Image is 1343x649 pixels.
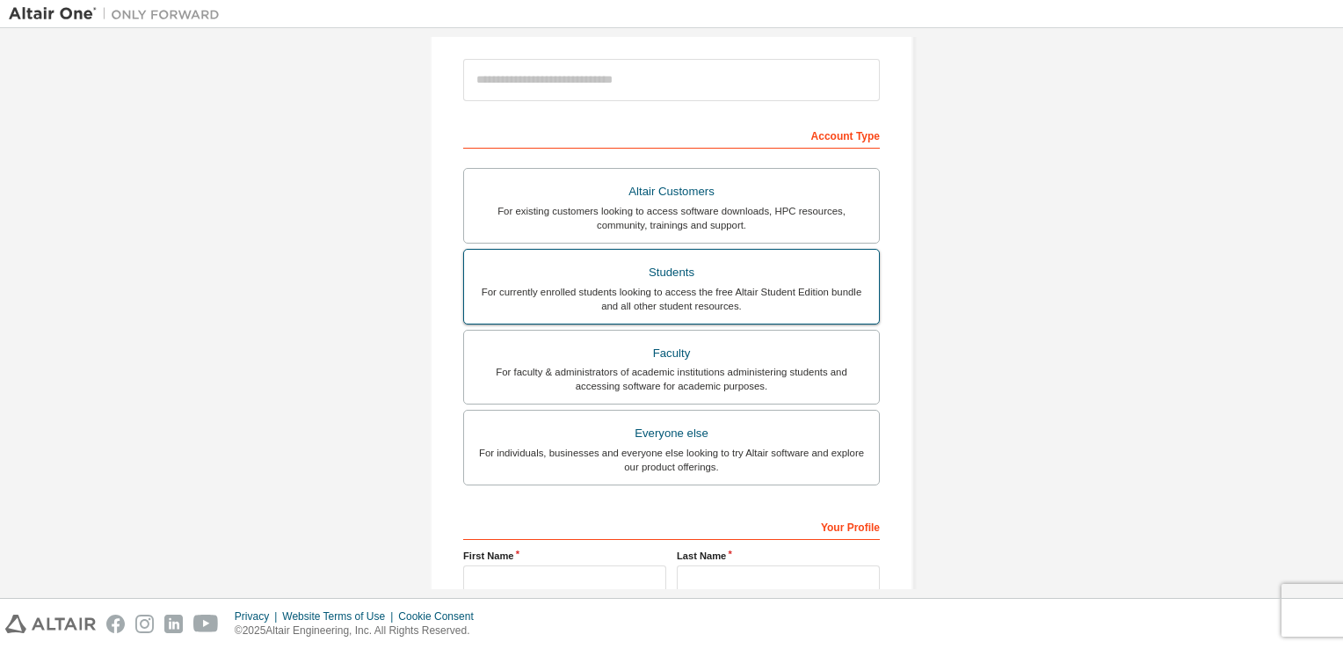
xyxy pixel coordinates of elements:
[677,549,880,563] label: Last Name
[463,120,880,149] div: Account Type
[5,615,96,633] img: altair_logo.svg
[475,421,868,446] div: Everyone else
[463,512,880,540] div: Your Profile
[398,609,483,623] div: Cookie Consent
[282,609,398,623] div: Website Terms of Use
[463,549,666,563] label: First Name
[164,615,183,633] img: linkedin.svg
[9,5,229,23] img: Altair One
[475,204,868,232] div: For existing customers looking to access software downloads, HPC resources, community, trainings ...
[475,260,868,285] div: Students
[135,615,154,633] img: instagram.svg
[475,446,868,474] div: For individuals, businesses and everyone else looking to try Altair software and explore our prod...
[475,341,868,366] div: Faculty
[475,285,868,313] div: For currently enrolled students looking to access the free Altair Student Edition bundle and all ...
[106,615,125,633] img: facebook.svg
[235,609,282,623] div: Privacy
[475,365,868,393] div: For faculty & administrators of academic institutions administering students and accessing softwa...
[193,615,219,633] img: youtube.svg
[475,179,868,204] div: Altair Customers
[235,623,484,638] p: © 2025 Altair Engineering, Inc. All Rights Reserved.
